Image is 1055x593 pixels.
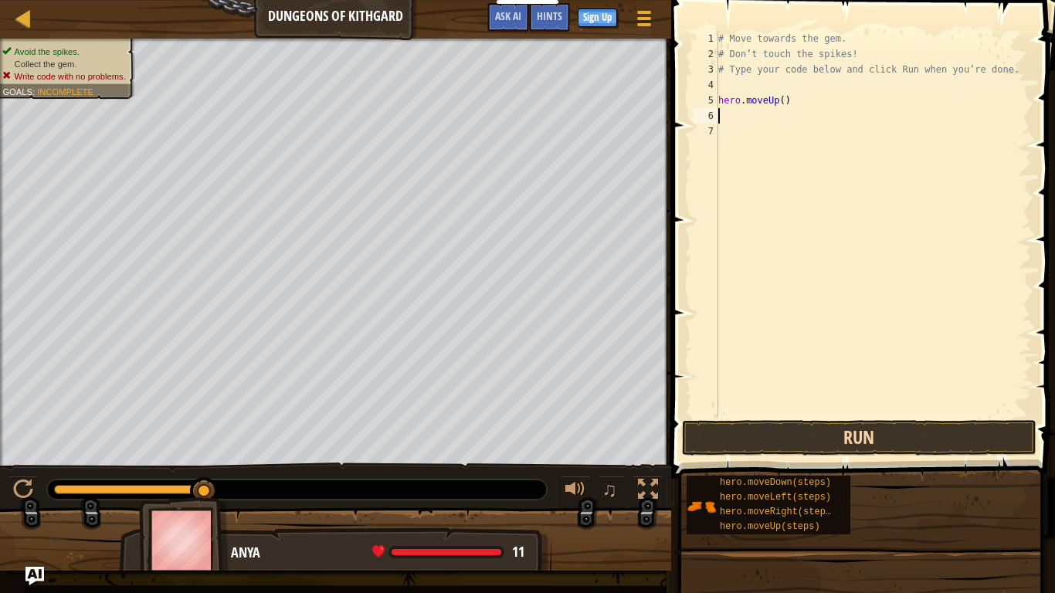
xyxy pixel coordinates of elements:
div: Anya [231,543,536,563]
span: Incomplete [37,86,93,97]
span: Collect the gem. [15,59,77,69]
button: Run [682,420,1036,456]
button: Sign Up [578,8,617,27]
li: Collect the gem. [2,58,125,70]
button: Ctrl + P: Pause [8,476,39,507]
span: hero.moveUp(steps) [720,521,820,532]
div: health: 11 / 11 [372,545,524,559]
span: hero.moveRight(steps) [720,507,836,517]
img: portrait.png [687,492,716,521]
span: hero.moveDown(steps) [720,477,831,488]
span: Ask AI [495,8,521,23]
span: Hints [537,8,562,23]
li: Avoid the spikes. [2,46,125,58]
button: ♫ [599,476,625,507]
div: 3 [693,62,718,77]
span: ♫ [602,478,617,501]
button: Ask AI [25,567,44,585]
div: 2 [693,46,718,62]
span: 11 [512,542,524,561]
div: 7 [693,124,718,139]
div: 4 [693,77,718,93]
div: 5 [693,93,718,108]
div: 6 [693,108,718,124]
li: Write code with no problems. [2,70,125,83]
button: Adjust volume [560,476,591,507]
span: Avoid the spikes. [15,46,80,56]
span: : [32,86,37,97]
div: 1 [693,31,718,46]
button: Ask AI [487,3,529,32]
button: Toggle fullscreen [633,476,663,507]
img: thang_avatar_frame.png [139,497,229,583]
span: Goals [2,86,32,97]
button: Show game menu [625,3,663,39]
span: hero.moveLeft(steps) [720,492,831,503]
span: Write code with no problems. [15,71,126,81]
